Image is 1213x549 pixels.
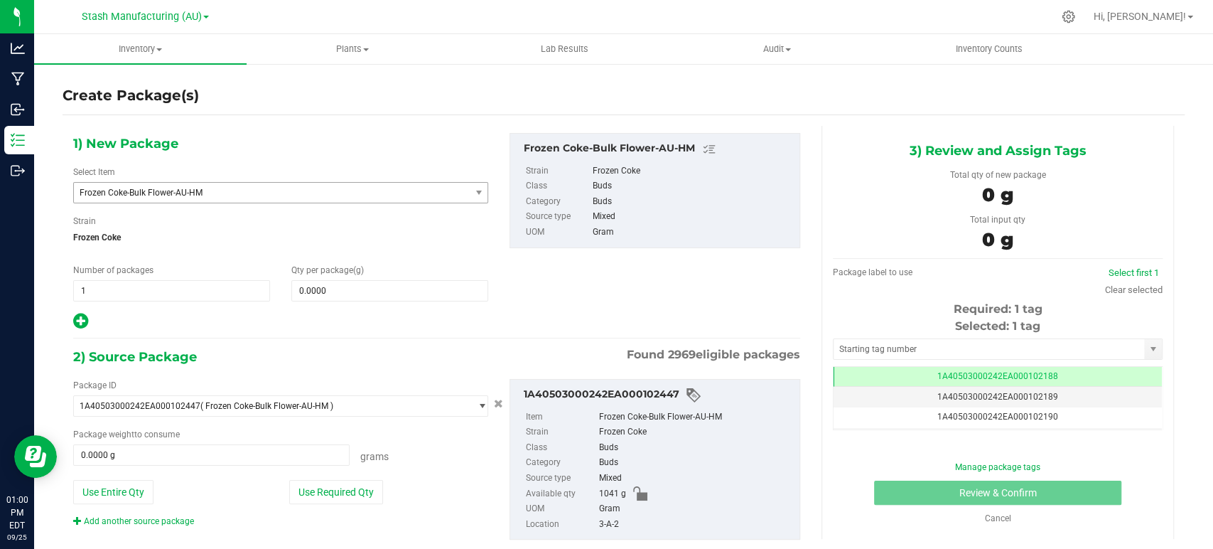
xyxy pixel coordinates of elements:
[11,72,25,86] inline-svg: Manufacturing
[937,412,1058,422] span: 1A40503000242EA000102190
[834,339,1144,359] input: Starting tag number
[470,396,487,416] span: select
[524,141,792,158] div: Frozen Coke-Bulk Flower-AU-HM
[671,34,883,64] a: Audit
[599,471,792,486] div: Mixed
[73,227,488,248] span: Frozen Coke
[593,178,792,194] div: Buds
[970,215,1025,225] span: Total input qty
[883,34,1095,64] a: Inventory Counts
[73,215,96,228] label: Strain
[74,445,349,465] input: 0.0000 g
[522,43,608,55] span: Lab Results
[34,34,247,64] a: Inventory
[247,34,459,64] a: Plants
[73,480,153,504] button: Use Entire Qty
[247,43,458,55] span: Plants
[200,401,333,411] span: ( Frozen Coke-Bulk Flower-AU-HM )
[63,85,199,106] h4: Create Package(s)
[599,455,792,471] div: Buds
[524,387,792,404] div: 1A40503000242EA000102447
[291,265,364,275] span: Qty per package
[11,41,25,55] inline-svg: Analytics
[6,532,28,543] p: 09/25
[599,425,792,440] div: Frozen Coke
[1109,267,1159,278] a: Select first 1
[490,394,507,415] button: Cancel button
[982,183,1013,206] span: 0 g
[6,494,28,532] p: 01:00 PM EDT
[14,435,57,478] iframe: Resource center
[526,455,596,471] label: Category
[526,225,590,240] label: UOM
[11,102,25,117] inline-svg: Inbound
[80,401,200,411] span: 1A40503000242EA000102447
[73,516,194,526] a: Add another source package
[526,410,596,425] label: Item
[833,267,912,277] span: Package label to use
[909,140,1086,161] span: 3) Review and Assign Tags
[73,319,88,329] span: Add new output
[593,194,792,210] div: Buds
[73,265,153,275] span: Number of packages
[1105,284,1163,295] a: Clear selected
[526,486,596,502] label: Available qty
[74,281,269,301] input: 1
[34,43,247,55] span: Inventory
[937,371,1058,381] span: 1A40503000242EA000102188
[109,430,134,439] span: weight
[984,513,1010,523] a: Cancel
[599,501,792,517] div: Gram
[11,164,25,178] inline-svg: Outbound
[593,225,792,240] div: Gram
[458,34,671,64] a: Lab Results
[526,425,596,440] label: Strain
[672,43,883,55] span: Audit
[82,11,202,23] span: Stash Manufacturing (AU)
[80,188,448,198] span: Frozen Coke-Bulk Flower-AU-HM
[1060,10,1077,23] div: Manage settings
[526,164,590,179] label: Strain
[73,166,115,178] label: Select Item
[593,209,792,225] div: Mixed
[292,281,487,301] input: 0.0000
[526,440,596,456] label: Class
[955,319,1040,333] span: Selected: 1 tag
[470,183,487,203] span: select
[526,209,590,225] label: Source type
[593,164,792,179] div: Frozen Coke
[599,517,792,533] div: 3-A-2
[627,346,800,363] span: Found eligible packages
[73,346,197,368] span: 2) Source Package
[289,480,383,504] button: Use Required Qty
[668,348,696,361] span: 2969
[526,471,596,486] label: Source type
[526,194,590,210] label: Category
[599,440,792,456] div: Buds
[73,133,178,154] span: 1) New Package
[11,133,25,147] inline-svg: Inventory
[73,430,180,439] span: Package to consume
[953,302,1042,316] span: Required: 1 tag
[937,43,1042,55] span: Inventory Counts
[955,462,1040,472] a: Manage package tags
[526,517,596,533] label: Location
[982,228,1013,251] span: 0 g
[360,451,389,462] span: Grams
[526,501,596,517] label: UOM
[1094,11,1186,22] span: Hi, [PERSON_NAME]!
[1144,339,1162,359] span: select
[353,265,364,275] span: (g)
[599,410,792,425] div: Frozen Coke-Bulk Flower-AU-HM
[937,392,1058,402] span: 1A40503000242EA000102189
[73,380,117,390] span: Package ID
[949,170,1045,180] span: Total qty of new package
[526,178,590,194] label: Class
[874,481,1121,505] button: Review & Confirm
[599,486,626,502] span: 1041 g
